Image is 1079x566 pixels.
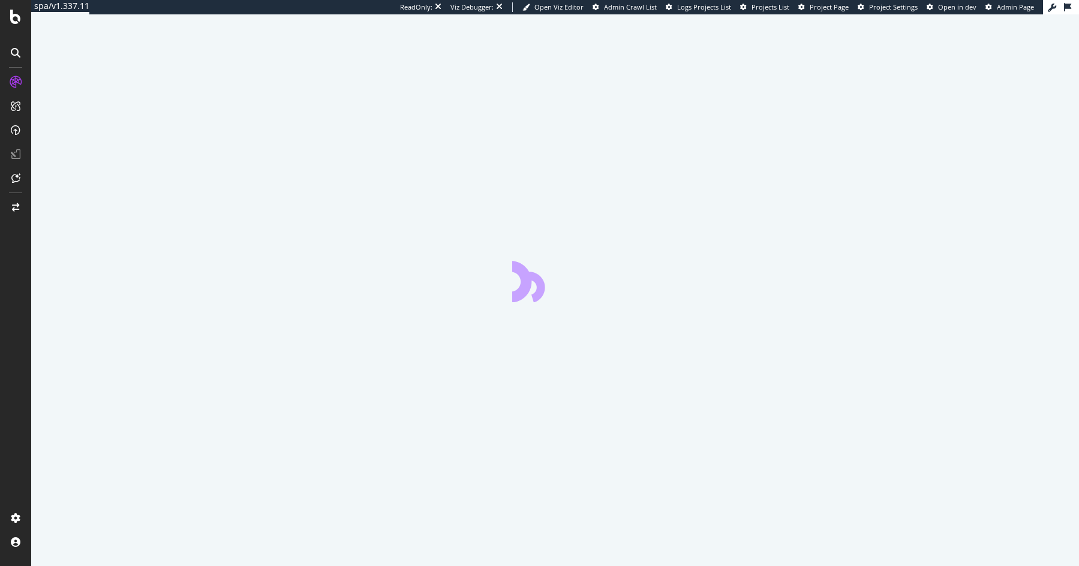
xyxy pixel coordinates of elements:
[512,259,599,302] div: animation
[997,2,1034,11] span: Admin Page
[534,2,584,11] span: Open Viz Editor
[752,2,789,11] span: Projects List
[450,2,494,12] div: Viz Debugger:
[666,2,731,12] a: Logs Projects List
[604,2,657,11] span: Admin Crawl List
[677,2,731,11] span: Logs Projects List
[927,2,976,12] a: Open in dev
[810,2,849,11] span: Project Page
[858,2,918,12] a: Project Settings
[869,2,918,11] span: Project Settings
[938,2,976,11] span: Open in dev
[400,2,432,12] div: ReadOnly:
[985,2,1034,12] a: Admin Page
[522,2,584,12] a: Open Viz Editor
[740,2,789,12] a: Projects List
[593,2,657,12] a: Admin Crawl List
[798,2,849,12] a: Project Page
